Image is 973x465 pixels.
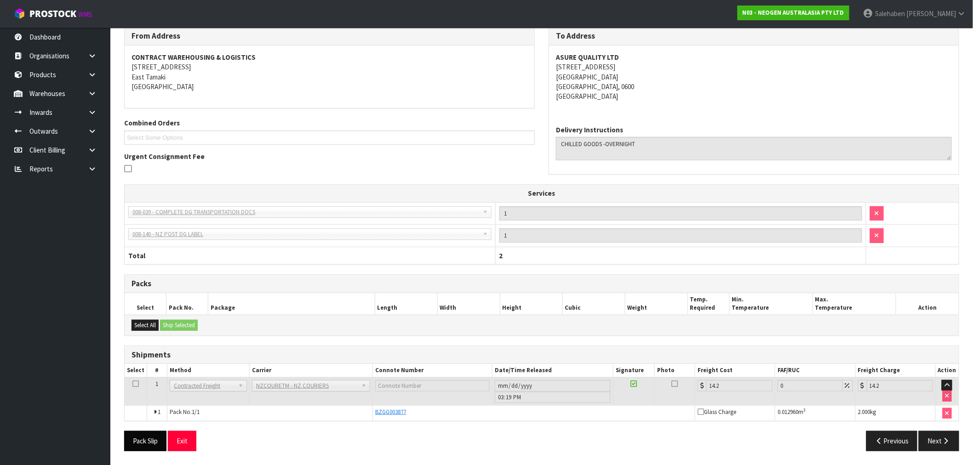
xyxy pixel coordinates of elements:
td: m [775,405,856,421]
h3: Packs [132,279,952,288]
span: 008-039 - COMPLETE DG TRANSPORTATION DOCS [132,207,479,218]
th: Length [375,293,437,315]
td: Pack No. [167,405,372,421]
span: 1/1 [192,408,200,416]
strong: CONTRACT WAREHOUSING & LOGISTICS [132,53,256,62]
h3: Shipments [132,351,952,359]
th: Weight [625,293,687,315]
th: Min. Temperature [729,293,813,315]
button: Next [919,431,959,451]
th: Signature [613,364,655,377]
th: FAF/RUC [775,364,856,377]
label: Delivery Instructions [556,125,623,135]
sup: 3 [803,407,806,413]
button: Select All [132,320,159,331]
label: Combined Orders [124,118,180,128]
strong: N03 - NEOGEN AUSTRALASIA PTY LTD [743,9,844,17]
input: Freight Adjustment [778,380,843,391]
td: kg [856,405,936,421]
span: 008-140 - NZ POST DG LABEL [132,229,479,240]
span: Contracted Freight [174,380,235,391]
span: Ship [124,20,959,458]
h3: From Address [132,32,527,40]
th: Action [935,364,959,377]
th: Freight Charge [856,364,936,377]
span: 1 [155,380,158,388]
th: Width [437,293,500,315]
button: Exit [168,431,196,451]
button: Pack Slip [124,431,166,451]
th: Cubic [562,293,625,315]
span: Glass Charge [698,408,736,416]
th: Select [125,364,147,377]
th: Select [125,293,166,315]
span: ProStock [29,8,76,20]
small: WMS [78,10,92,19]
th: Method [167,364,249,377]
input: Freight Cost [706,380,773,391]
label: Urgent Consignment Fee [124,152,205,161]
span: 2.000 [858,408,870,416]
th: Date/Time Released [492,364,613,377]
th: Services [125,185,959,202]
th: Total [125,247,495,264]
input: Connote Number [375,380,490,391]
span: 2 [499,251,503,260]
th: Photo [655,364,695,377]
th: Connote Number [373,364,492,377]
th: Action [896,293,959,315]
span: NZCOURETM - NZ COURIERS [256,380,358,391]
strong: ASURE QUALITY LTD [556,53,619,62]
th: Carrier [250,364,373,377]
a: N03 - NEOGEN AUSTRALASIA PTY LTD [738,6,849,20]
address: [STREET_ADDRESS] [GEOGRAPHIC_DATA] [GEOGRAPHIC_DATA], 0600 [GEOGRAPHIC_DATA] [556,52,952,102]
span: 1 [158,408,160,416]
th: Temp. Required [687,293,729,315]
th: # [147,364,167,377]
th: Height [500,293,562,315]
button: Ship Selected [160,320,198,331]
span: Salehaben [875,9,905,18]
img: cube-alt.png [14,8,25,19]
button: Previous [866,431,918,451]
th: Package [208,293,375,315]
th: Max. Temperature [813,293,896,315]
span: [PERSON_NAME] [906,9,956,18]
address: [STREET_ADDRESS] East Tamaki [GEOGRAPHIC_DATA] [132,52,527,92]
span: 0.012960 [778,408,798,416]
th: Pack No. [166,293,208,315]
th: Freight Cost [695,364,775,377]
input: Freight Charge [867,380,933,391]
span: BZGG003877 [375,408,406,416]
h3: To Address [556,32,952,40]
